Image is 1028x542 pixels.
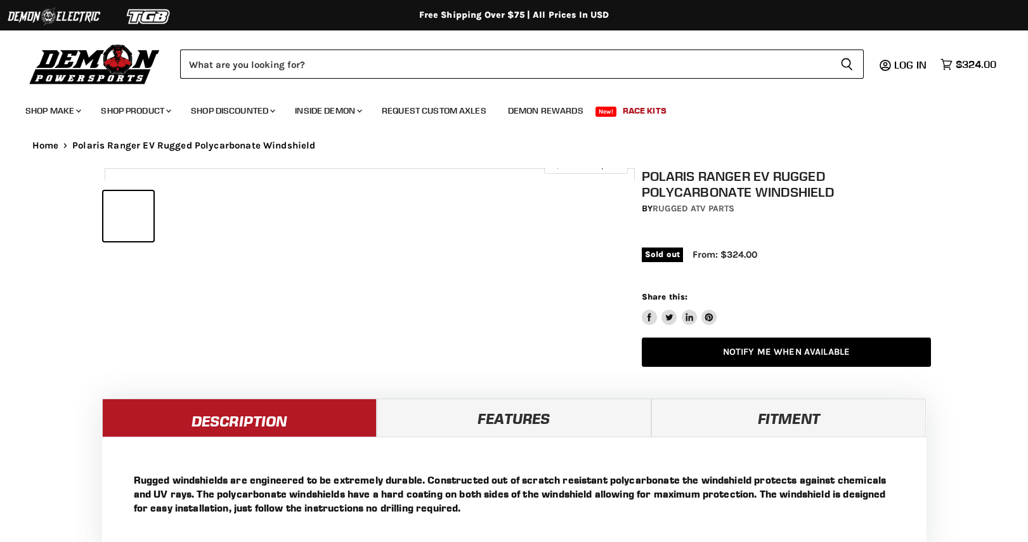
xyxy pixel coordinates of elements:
a: Log in [888,59,934,70]
p: Rugged windshields are engineered to be extremely durable. Constructed out of scratch resistant p... [134,473,895,515]
a: Shop Product [91,98,179,124]
a: Notify Me When Available [642,338,931,367]
a: Request Custom Axles [372,98,496,124]
div: Free Shipping Over $75 | All Prices In USD [7,10,1022,21]
div: by [642,202,931,216]
a: Rugged ATV Parts [653,203,734,214]
button: Search [830,50,864,79]
span: Click to expand [550,160,621,169]
img: Demon Electric Logo 2 [6,4,101,29]
span: $324.00 [956,58,996,70]
a: Demon Rewards [498,98,593,124]
span: Log in [894,58,927,71]
span: Polaris Ranger EV Rugged Polycarbonate Windshield [72,140,315,151]
h1: Polaris Ranger EV Rugged Polycarbonate Windshield [642,168,931,200]
input: Search [180,50,830,79]
a: Features [377,399,651,437]
span: From: $324.00 [693,249,757,260]
img: TGB Logo 2 [101,4,197,29]
span: Sold out [642,248,683,261]
a: Race Kits [613,98,676,124]
span: New! [595,107,617,117]
aside: Share this: [642,291,717,325]
form: Product [180,50,864,79]
ul: Main menu [16,93,993,124]
a: Description [102,399,377,437]
a: Fitment [651,399,926,437]
span: Share this: [642,292,687,301]
a: Shop Discounted [181,98,283,124]
a: $324.00 [934,55,1003,74]
a: Home [32,140,59,151]
a: Inside Demon [285,98,370,124]
img: Demon Powersports [25,41,164,86]
button: IMAGE thumbnail [103,191,153,241]
nav: Breadcrumbs [7,140,1022,151]
a: Shop Make [16,98,89,124]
